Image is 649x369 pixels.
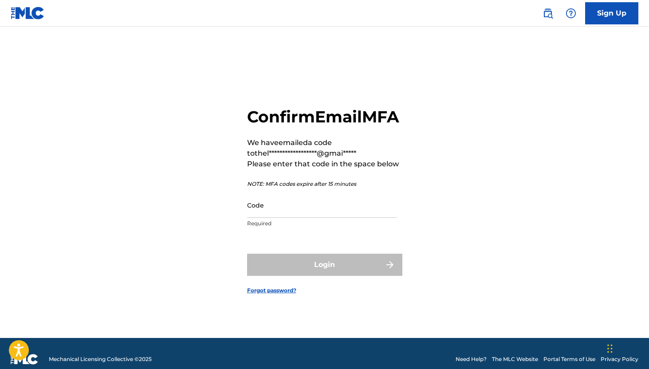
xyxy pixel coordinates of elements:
a: Need Help? [456,355,487,363]
p: Required [247,220,397,228]
a: Public Search [539,4,557,22]
p: NOTE: MFA codes expire after 15 minutes [247,180,402,188]
div: Drag [607,335,613,362]
a: Portal Terms of Use [543,355,595,363]
img: search [543,8,553,19]
img: logo [11,354,38,365]
a: The MLC Website [492,355,538,363]
a: Sign Up [585,2,638,24]
img: MLC Logo [11,7,45,20]
img: help [566,8,576,19]
div: Help [562,4,580,22]
p: Please enter that code in the space below [247,159,402,169]
h2: Confirm Email MFA [247,107,402,127]
a: Privacy Policy [601,355,638,363]
iframe: Chat Widget [605,326,649,369]
span: Mechanical Licensing Collective © 2025 [49,355,152,363]
a: Forgot password? [247,287,296,294]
